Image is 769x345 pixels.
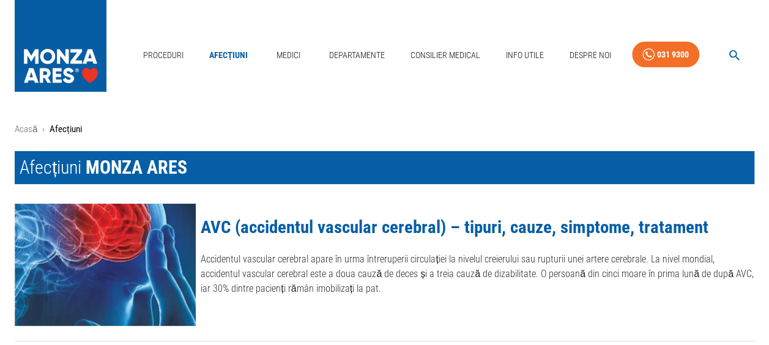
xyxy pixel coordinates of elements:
[138,43,188,68] a: Proceduri
[632,42,699,68] a: 031 9300
[42,122,45,136] li: ›
[201,252,754,296] p: Accidentul vascular cerebral apare în urma întreruperii circulației la nivelul creierului sau rup...
[501,43,549,68] a: Info Utile
[565,43,616,68] a: Despre Noi
[201,217,708,237] a: AVC (accidentul vascular cerebral) – tipuri, cauze, simptome, tratament
[15,151,754,184] h1: Afecțiuni
[269,43,308,68] a: Medici
[15,124,37,135] a: Acasă
[15,122,754,136] nav: breadcrumb
[204,43,253,68] a: Afecțiuni
[406,43,485,68] a: Consilier Medical
[15,204,196,326] img: AVC (accidentul vascular cerebral) – tipuri, cauze, simptome, tratament
[657,47,689,62] div: 031 9300
[86,157,187,178] span: MONZA ARES
[50,122,81,136] p: Afecțiuni
[324,43,389,68] a: Departamente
